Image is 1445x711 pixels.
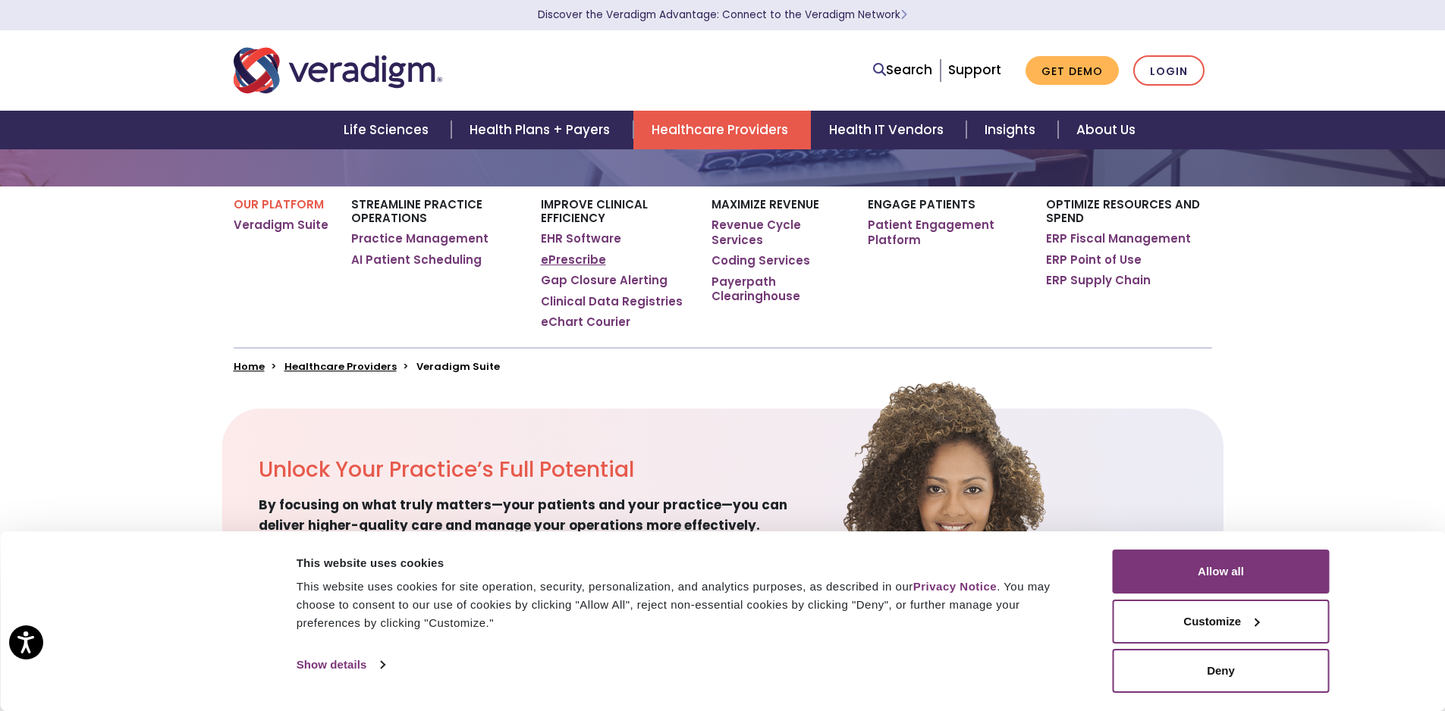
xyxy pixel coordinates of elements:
[712,253,810,268] a: Coding Services
[948,61,1001,79] a: Support
[297,578,1079,632] div: This website uses cookies for site operation, security, personalization, and analytics purposes, ...
[900,8,907,22] span: Learn More
[712,274,844,304] a: Payerpath Clearinghouse
[712,218,844,247] a: Revenue Cycle Services
[541,294,683,309] a: Clinical Data Registries
[1113,550,1330,594] button: Allow all
[633,111,811,149] a: Healthcare Providers
[351,252,482,268] a: AI Patient Scheduling
[259,495,806,536] span: By focusing on what truly matters—your patients and your practice—you can deliver higher-quality ...
[1058,111,1154,149] a: About Us
[1113,649,1330,693] button: Deny
[868,218,1023,247] a: Patient Engagement Platform
[538,8,907,22] a: Discover the Veradigm Advantage: Connect to the Veradigm NetworkLearn More
[966,111,1058,149] a: Insights
[1113,600,1330,644] button: Customize
[284,359,397,374] a: Healthcare Providers
[234,218,328,233] a: Veradigm Suite
[541,231,621,246] a: EHR Software
[541,273,668,288] a: Gap Closure Alerting
[1133,55,1205,86] a: Login
[913,580,997,593] a: Privacy Notice
[325,111,451,149] a: Life Sciences
[541,252,606,268] a: ePrescribe
[259,457,806,483] h2: Unlock Your Practice’s Full Potential
[451,111,633,149] a: Health Plans + Payers
[297,554,1079,572] div: This website uses cookies
[297,653,385,676] a: Show details
[234,45,442,96] img: Veradigm logo
[779,378,1158,694] img: solution-provider-potential.png
[873,60,932,80] a: Search
[811,111,966,149] a: Health IT Vendors
[541,315,630,330] a: eChart Courier
[1046,252,1142,268] a: ERP Point of Use
[351,231,488,246] a: Practice Management
[1046,231,1191,246] a: ERP Fiscal Management
[1046,273,1151,288] a: ERP Supply Chain
[234,359,265,374] a: Home
[1026,56,1119,86] a: Get Demo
